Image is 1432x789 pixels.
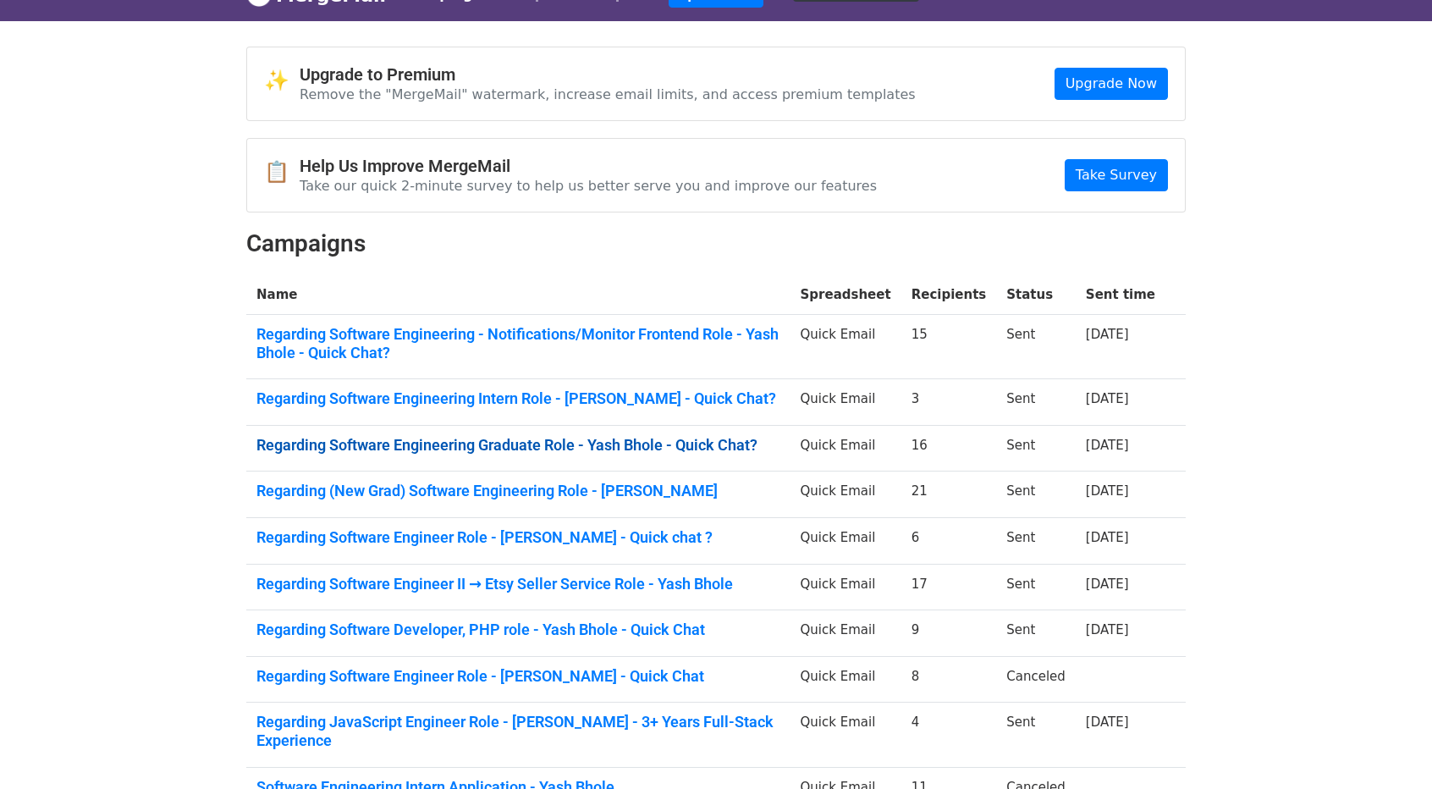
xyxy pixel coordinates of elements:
a: [DATE] [1086,715,1129,730]
span: ✨ [264,69,300,93]
iframe: Chat Widget [1347,708,1432,789]
td: 4 [901,703,997,767]
td: Sent [996,703,1076,767]
a: Regarding JavaScript Engineer Role - [PERSON_NAME] - 3+ Years Full-Stack Experience [256,713,780,749]
td: 21 [901,472,997,518]
a: [DATE] [1086,483,1129,499]
td: 15 [901,315,997,379]
a: Regarding Software Developer, PHP role - Yash Bhole - Quick Chat [256,621,780,639]
a: [DATE] [1086,622,1129,637]
a: Regarding Software Engineering Intern Role - [PERSON_NAME] - Quick Chat? [256,389,780,408]
td: Sent [996,564,1076,610]
td: Quick Email [790,656,901,703]
a: Regarding Software Engineer Role - [PERSON_NAME] - Quick chat ? [256,528,780,547]
td: Sent [996,518,1076,565]
span: 📋 [264,160,300,185]
td: Quick Email [790,703,901,767]
td: 8 [901,656,997,703]
td: Quick Email [790,472,901,518]
a: [DATE] [1086,438,1129,453]
td: 16 [901,425,997,472]
th: Spreadsheet [790,275,901,315]
td: 17 [901,564,997,610]
td: Quick Email [790,518,901,565]
a: Take Survey [1065,159,1168,191]
td: Sent [996,610,1076,657]
a: Regarding Software Engineering - Notifications/Monitor Frontend Role - Yash Bhole - Quick Chat? [256,325,780,361]
td: Sent [996,315,1076,379]
th: Name [246,275,790,315]
a: [DATE] [1086,391,1129,406]
a: [DATE] [1086,327,1129,342]
th: Status [996,275,1076,315]
td: Quick Email [790,610,901,657]
td: 9 [901,610,997,657]
td: 3 [901,379,997,426]
th: Sent time [1076,275,1165,315]
a: Upgrade Now [1055,68,1168,100]
a: [DATE] [1086,577,1129,592]
td: Sent [996,425,1076,472]
h4: Upgrade to Premium [300,64,916,85]
td: Quick Email [790,425,901,472]
td: Quick Email [790,379,901,426]
h4: Help Us Improve MergeMail [300,156,877,176]
td: Quick Email [790,564,901,610]
td: Sent [996,379,1076,426]
td: 6 [901,518,997,565]
p: Remove the "MergeMail" watermark, increase email limits, and access premium templates [300,86,916,103]
a: Regarding (New Grad) Software Engineering Role - [PERSON_NAME] [256,482,780,500]
a: [DATE] [1086,530,1129,545]
td: Quick Email [790,315,901,379]
h2: Campaigns [246,229,1186,258]
td: Sent [996,472,1076,518]
a: Regarding Software Engineer II → Etsy Seller Service Role - Yash Bhole [256,575,780,593]
p: Take our quick 2-minute survey to help us better serve you and improve our features [300,177,877,195]
th: Recipients [901,275,997,315]
a: Regarding Software Engineer Role - [PERSON_NAME] - Quick Chat [256,667,780,686]
a: Regarding Software Engineering Graduate Role - Yash Bhole - Quick Chat? [256,436,780,455]
td: Canceled [996,656,1076,703]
